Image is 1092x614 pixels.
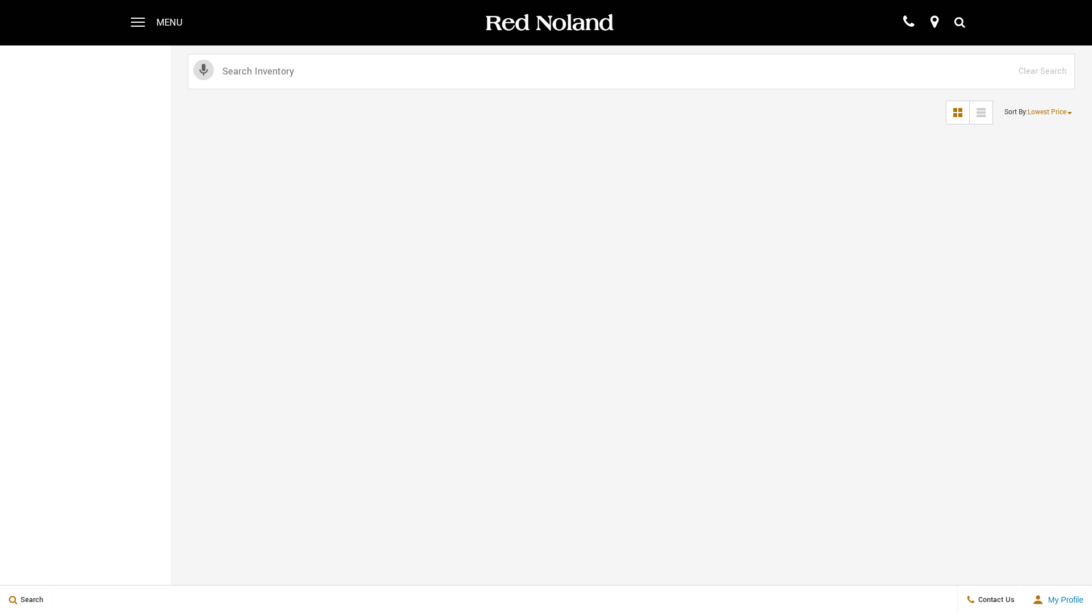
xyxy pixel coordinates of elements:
img: Red Noland Auto Group [483,13,614,33]
span: Sort By : [1004,107,1028,117]
span: Search [18,595,43,605]
input: Search Inventory [188,54,1075,89]
span: Lowest Price [1028,107,1066,117]
svg: Click to toggle on voice search [193,60,214,80]
button: user-profile-menu [1024,586,1092,614]
span: My Profile [1044,595,1083,604]
span: Contact Us [975,595,1015,605]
